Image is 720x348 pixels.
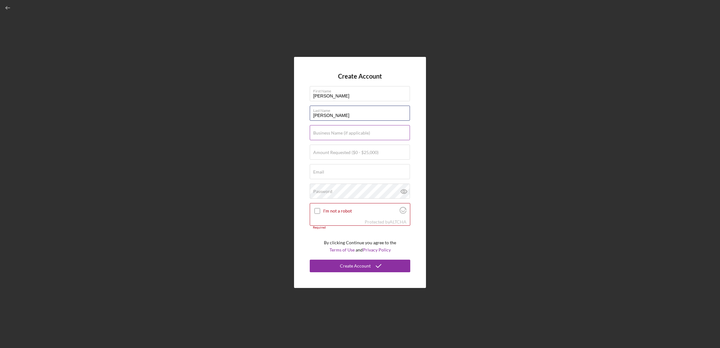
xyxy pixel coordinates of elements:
[323,208,398,213] label: I'm not a robot
[313,189,332,194] label: Password
[363,247,391,252] a: Privacy Policy
[330,247,355,252] a: Terms of Use
[313,150,379,155] label: Amount Requested ($0 - $25,000)
[324,239,396,253] p: By clicking Continue you agree to the and
[313,106,410,113] label: Last Name
[313,169,324,174] label: Email
[365,219,406,224] div: Protected by
[400,209,406,215] a: Visit Altcha.org
[340,260,371,272] div: Create Account
[310,260,410,272] button: Create Account
[313,130,370,135] label: Business Name (if applicable)
[338,73,382,80] h4: Create Account
[390,219,406,224] a: Visit Altcha.org
[310,226,410,229] div: Required
[313,86,410,93] label: First Name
